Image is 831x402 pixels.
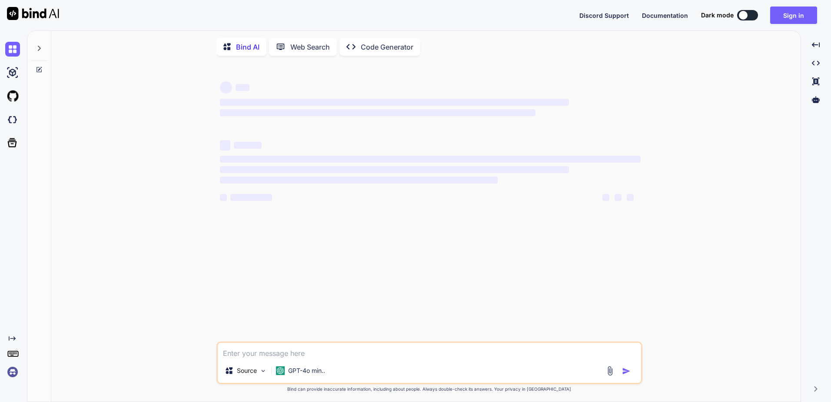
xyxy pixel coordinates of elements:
span: ‌ [230,194,272,201]
span: ‌ [602,194,609,201]
span: ‌ [234,142,262,149]
span: ‌ [615,194,622,201]
p: GPT-4o min.. [288,366,325,375]
span: ‌ [236,84,249,91]
img: githubLight [5,89,20,104]
span: Discord Support [579,12,629,19]
img: Bind AI [7,7,59,20]
p: Bind can provide inaccurate information, including about people. Always double-check its answers.... [216,386,642,392]
button: Documentation [642,11,688,20]
span: ‌ [220,177,498,184]
p: Source [237,366,257,375]
img: Pick Models [259,367,267,375]
button: Sign in [770,7,817,24]
img: attachment [605,366,615,376]
span: ‌ [220,166,569,173]
p: Bind AI [236,42,259,52]
span: Documentation [642,12,688,19]
span: ‌ [220,99,569,106]
span: ‌ [220,140,230,151]
img: icon [622,367,631,375]
img: chat [5,42,20,57]
button: Discord Support [579,11,629,20]
img: GPT-4o mini [276,366,285,375]
span: Dark mode [701,11,734,20]
p: Web Search [290,42,330,52]
span: ‌ [220,81,232,94]
span: ‌ [220,194,227,201]
span: ‌ [220,156,641,163]
img: darkCloudIdeIcon [5,112,20,127]
img: signin [5,365,20,379]
span: ‌ [220,109,535,116]
span: ‌ [627,194,634,201]
p: Code Generator [361,42,413,52]
img: ai-studio [5,65,20,80]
